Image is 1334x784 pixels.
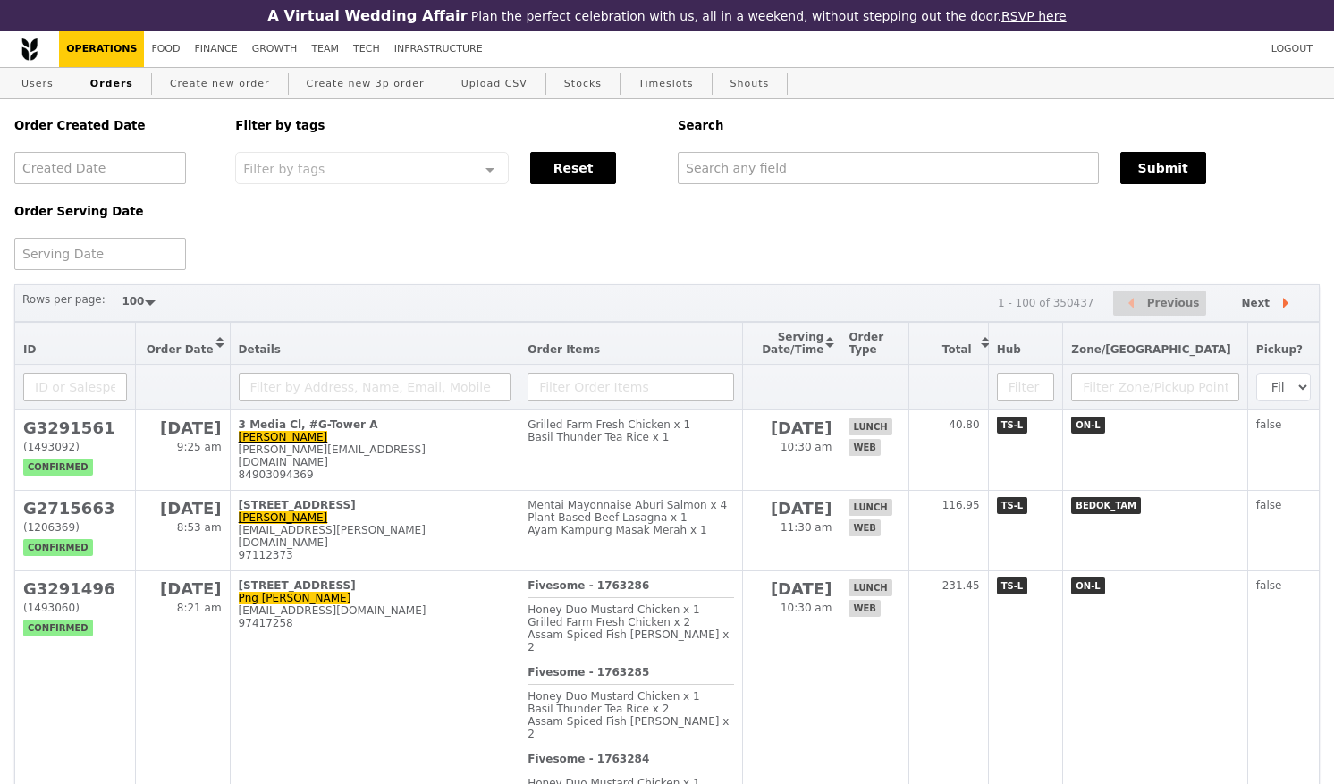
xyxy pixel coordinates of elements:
[239,418,511,431] div: 3 Media Cl, #G-Tower A
[997,417,1028,434] span: TS-L
[239,549,511,561] div: 97112373
[631,68,700,100] a: Timeslots
[14,238,186,270] input: Serving Date
[235,119,656,132] h5: Filter by tags
[942,499,980,511] span: 116.95
[528,753,649,765] b: Fivesome - 1763284
[14,119,214,132] h5: Order Created Date
[239,511,328,524] a: [PERSON_NAME]
[239,431,328,443] a: [PERSON_NAME]
[781,441,832,453] span: 10:30 am
[528,715,729,740] span: Assam Spiced Fish [PERSON_NAME] x 2
[849,519,880,536] span: web
[849,418,891,435] span: lunch
[239,617,511,629] div: 97417258
[723,68,777,100] a: Shouts
[23,602,127,614] div: (1493060)
[346,31,387,67] a: Tech
[530,152,616,184] button: Reset
[1120,152,1206,184] button: Submit
[223,7,1112,24] div: Plan the perfect celebration with us, all in a weekend, without stepping out the door.
[528,418,734,431] div: Grilled Farm Fresh Chicken x 1
[14,205,214,218] h5: Order Serving Date
[751,499,832,518] h2: [DATE]
[1147,292,1200,314] span: Previous
[528,373,734,401] input: Filter Order Items
[163,68,277,100] a: Create new order
[14,152,186,184] input: Created Date
[1256,499,1282,511] span: false
[849,331,883,356] span: Order Type
[245,31,305,67] a: Growth
[144,418,221,437] h2: [DATE]
[678,152,1099,184] input: Search any field
[528,628,729,653] span: Assam Spiced Fish [PERSON_NAME] x 2
[14,68,61,100] a: Users
[267,7,467,24] h3: A Virtual Wedding Affair
[997,577,1028,594] span: TS-L
[59,31,144,67] a: Operations
[23,343,36,356] span: ID
[23,539,93,556] span: confirmed
[239,343,281,356] span: Details
[849,600,880,617] span: web
[454,68,535,100] a: Upload CSV
[23,620,93,636] span: confirmed
[188,31,245,67] a: Finance
[751,579,832,598] h2: [DATE]
[528,666,649,679] b: Fivesome - 1763285
[177,521,222,534] span: 8:53 am
[678,119,1320,132] h5: Search
[23,459,93,476] span: confirmed
[23,579,127,598] h2: G3291496
[22,291,106,308] label: Rows per page:
[1113,291,1206,316] button: Previous
[849,439,880,456] span: web
[781,521,832,534] span: 11:30 am
[239,524,511,549] div: [EMAIL_ADDRESS][PERSON_NAME][DOMAIN_NAME]
[1241,292,1270,314] span: Next
[23,418,127,437] h2: G3291561
[849,579,891,596] span: lunch
[1071,497,1141,514] span: BEDOK_TAM
[1071,373,1239,401] input: Filter Zone/Pickup Point
[528,511,734,524] div: Plant-Based Beef Lasagna x 1
[23,441,127,453] div: (1493092)
[144,31,187,67] a: Food
[1071,343,1231,356] span: Zone/[GEOGRAPHIC_DATA]
[1264,31,1320,67] a: Logout
[243,160,325,176] span: Filter by tags
[781,602,832,614] span: 10:30 am
[83,68,140,100] a: Orders
[239,443,511,468] div: [PERSON_NAME][EMAIL_ADDRESS][DOMAIN_NAME]
[1226,291,1312,316] button: Next
[528,603,700,616] span: Honey Duo Mustard Chicken x 1
[997,343,1021,356] span: Hub
[239,468,511,481] div: 84903094369
[239,592,351,604] a: Png [PERSON_NAME]
[1071,577,1104,594] span: ON-L
[1071,417,1104,434] span: ON-L
[23,373,127,401] input: ID or Salesperson name
[528,703,669,715] span: Basil Thunder Tea Rice x 2
[557,68,609,100] a: Stocks
[239,373,511,401] input: Filter by Address, Name, Email, Mobile
[528,616,690,628] span: Grilled Farm Fresh Chicken x 2
[1256,343,1303,356] span: Pickup?
[997,373,1055,401] input: Filter Hub
[528,499,734,511] div: Mentai Mayonnaise Aburi Salmon x 4
[849,499,891,516] span: lunch
[23,499,127,518] h2: G2715663
[528,343,600,356] span: Order Items
[177,441,222,453] span: 9:25 am
[998,297,1094,309] div: 1 - 100 of 350437
[144,579,221,598] h2: [DATE]
[528,524,734,536] div: Ayam Kampung Masak Merah x 1
[1256,579,1282,592] span: false
[751,418,832,437] h2: [DATE]
[528,579,649,592] b: Fivesome - 1763286
[239,579,511,592] div: [STREET_ADDRESS]
[528,431,734,443] div: Basil Thunder Tea Rice x 1
[239,604,511,617] div: [EMAIL_ADDRESS][DOMAIN_NAME]
[300,68,432,100] a: Create new 3p order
